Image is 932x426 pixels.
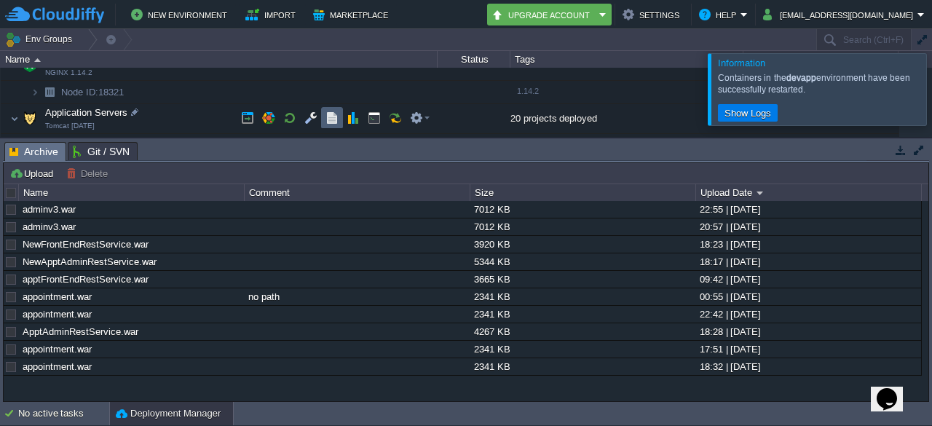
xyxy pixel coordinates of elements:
a: Application ServersTomcat [DATE] [44,107,130,118]
a: appointment.war [23,291,92,302]
img: AMDAwAAAACH5BAEAAAAALAAAAAABAAEAAAICRAEAOw== [31,81,39,103]
span: Git / SVN [73,143,130,160]
button: Upload [9,167,58,180]
button: Help [699,6,741,23]
div: 22:42 | [DATE] [696,306,920,323]
button: Deployment Manager [116,406,221,421]
img: CloudJiffy [5,6,104,24]
div: 20:57 | [DATE] [696,218,920,235]
div: 2341 KB [470,306,695,323]
div: 15 / 16 [767,134,791,157]
img: AMDAwAAAACH5BAEAAAAALAAAAAABAAEAAAICRAEAOw== [39,134,60,157]
div: 00:55 | [DATE] [696,288,920,305]
button: Env Groups [5,29,77,50]
img: AMDAwAAAACH5BAEAAAAALAAAAAABAAEAAAICRAEAOw== [39,81,60,103]
span: 18321 [60,86,126,98]
div: 2341 KB [470,288,695,305]
a: Node ID:18321 [60,86,126,98]
a: ApptAdminRestService.war [23,326,138,337]
span: 1.14.2 [517,87,539,95]
a: adminv3.war [23,204,76,215]
img: AMDAwAAAACH5BAEAAAAALAAAAAABAAEAAAICRAEAOw== [31,134,39,157]
div: 2341 KB [470,358,695,375]
img: AMDAwAAAACH5BAEAAAAALAAAAAABAAEAAAICRAEAOw== [10,104,19,133]
a: NewApptAdminRestService.war [23,256,157,267]
button: Import [245,6,300,23]
button: Marketplace [313,6,392,23]
div: 09:42 | [DATE] [696,271,920,288]
div: 17:51 | [DATE] [696,341,920,358]
img: AMDAwAAAACH5BAEAAAAALAAAAAABAAEAAAICRAEAOw== [20,104,40,133]
a: appointment.war [23,309,92,320]
img: AMDAwAAAACH5BAEAAAAALAAAAAABAAEAAAICRAEAOw== [34,58,41,62]
button: Upgrade Account [491,6,595,23]
span: Tomcat [DATE] [45,122,95,130]
div: 18:32 | [DATE] [696,358,920,375]
div: Containers in the environment have been successfully restarted. [718,72,923,95]
div: Upload Date [697,184,921,201]
div: 2% [818,134,865,157]
a: appointment.war [23,344,92,355]
span: Node ID: [61,87,98,98]
span: Information [718,58,765,68]
div: Usage [744,51,898,68]
div: 18:17 | [DATE] [696,253,920,270]
div: 22:55 | [DATE] [696,201,920,218]
a: apptFrontEndRestService.war [23,274,149,285]
div: 18:23 | [DATE] [696,236,920,253]
button: Delete [66,167,112,180]
div: Name [1,51,437,68]
div: No active tasks [18,402,109,425]
button: Show Logs [720,106,775,119]
div: 18:28 | [DATE] [696,323,920,340]
div: 20 projects deployed [510,104,743,133]
div: 2341 KB [470,341,695,358]
div: Status [438,51,510,68]
div: Tags [511,51,743,68]
div: 5344 KB [470,253,695,270]
div: 7012 KB [470,201,695,218]
span: Archive [9,143,58,161]
span: NGINX 1.14.2 [45,68,92,77]
div: Comment [245,184,470,201]
div: 7012 KB [470,218,695,235]
button: [EMAIL_ADDRESS][DOMAIN_NAME] [763,6,917,23]
a: appointment.war [23,361,92,372]
span: Application Servers [44,106,130,119]
div: Name [20,184,244,201]
a: adminv3.war [23,221,76,232]
button: New Environment [131,6,232,23]
div: 4267 KB [470,323,695,340]
div: no path [245,288,469,305]
div: 3920 KB [470,236,695,253]
div: Size [471,184,695,201]
a: NewFrontEndRestService.war [23,239,149,250]
button: Settings [623,6,684,23]
div: 3665 KB [470,271,695,288]
b: devapp [786,73,816,83]
iframe: chat widget [871,368,917,411]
